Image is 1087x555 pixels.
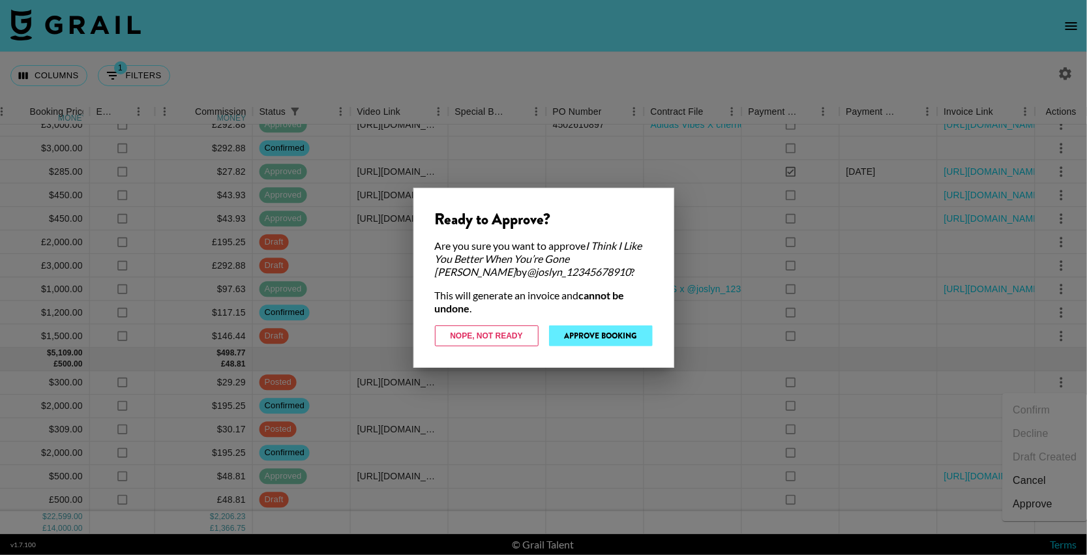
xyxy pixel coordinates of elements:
div: This will generate an invoice and . [435,289,653,315]
strong: cannot be undone [435,289,625,314]
em: I Think I Like You Better When You’re Gone [PERSON_NAME] [435,239,642,278]
em: @ joslyn_12345678910 [528,265,631,278]
button: Nope, Not Ready [435,325,539,346]
div: Ready to Approve? [435,209,653,229]
button: Approve Booking [549,325,653,346]
div: Are you sure you want to approve by ? [435,239,653,278]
